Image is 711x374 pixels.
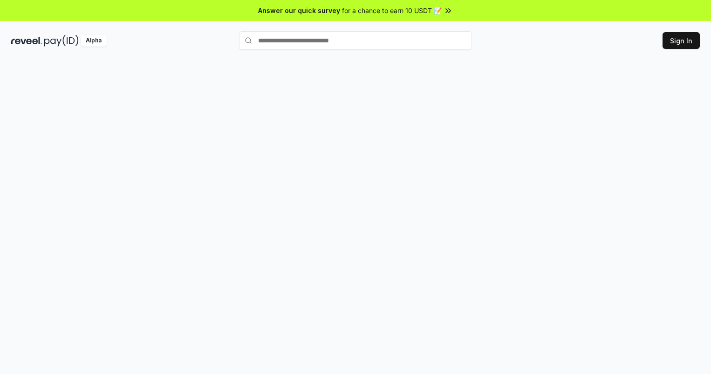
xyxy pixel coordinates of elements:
img: pay_id [44,35,79,47]
span: Answer our quick survey [258,6,340,15]
img: reveel_dark [11,35,42,47]
span: for a chance to earn 10 USDT 📝 [342,6,442,15]
button: Sign In [663,32,700,49]
div: Alpha [81,35,107,47]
